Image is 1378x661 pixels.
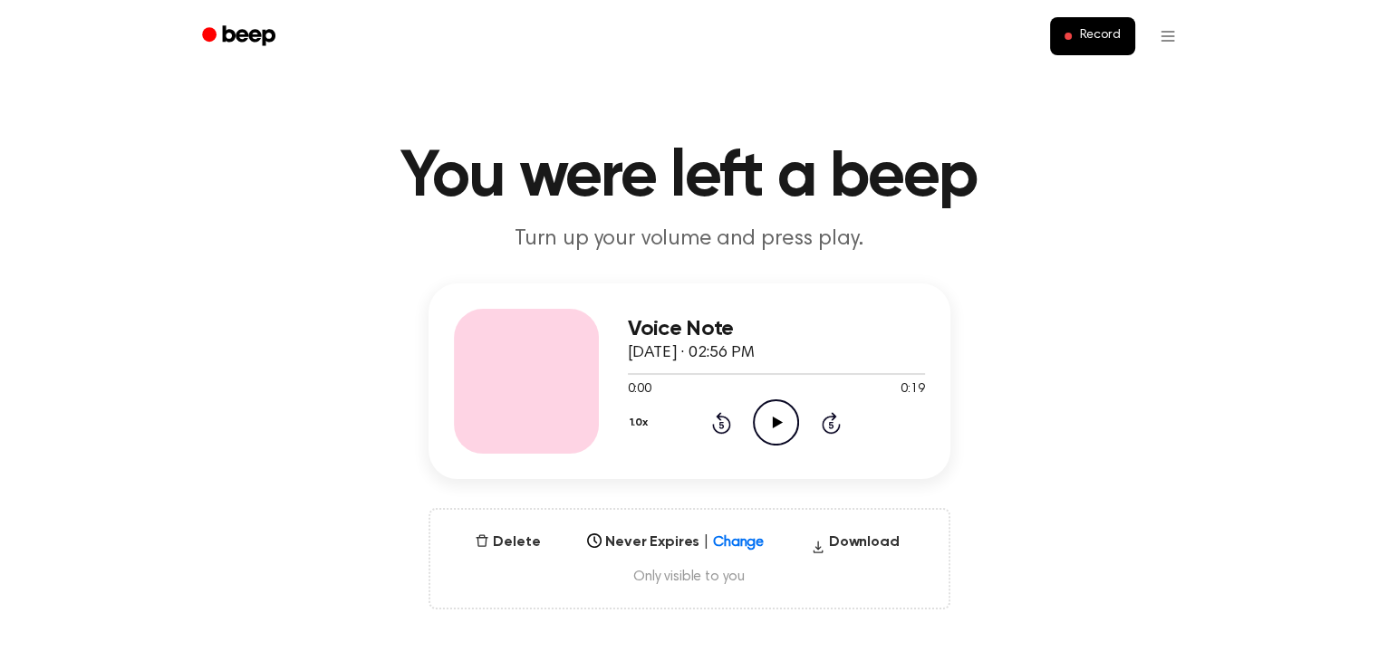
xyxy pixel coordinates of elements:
button: Download [804,532,907,560]
p: Turn up your volume and press play. [342,225,1037,254]
a: Beep [189,19,292,54]
button: Record [1050,17,1134,55]
span: Record [1079,28,1120,44]
span: [DATE] · 02:56 PM [628,345,755,361]
span: Only visible to you [452,568,927,586]
h3: Voice Note [628,317,925,341]
button: 1.0x [628,407,655,438]
span: 0:19 [901,380,924,399]
span: 0:00 [628,380,651,399]
button: Open menu [1146,14,1190,58]
button: Delete [467,532,547,553]
h1: You were left a beep [226,145,1153,210]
